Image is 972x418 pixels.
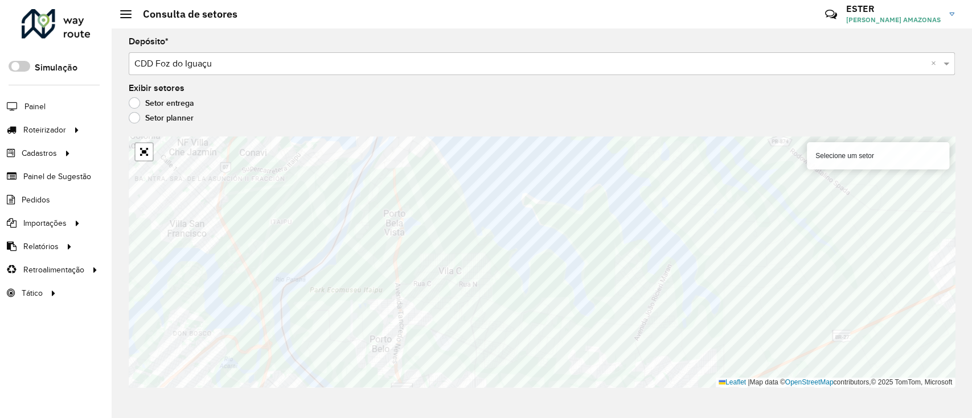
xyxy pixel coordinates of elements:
label: Setor planner [129,112,194,123]
a: Contato Rápido [819,2,843,27]
span: Importações [23,217,67,229]
label: Simulação [35,61,77,75]
span: Retroalimentação [23,264,84,276]
span: Roteirizador [23,124,66,136]
a: Abrir mapa em tela cheia [136,143,153,160]
span: Cadastros [22,147,57,159]
h3: ESTER [846,3,941,14]
span: | [748,378,749,386]
a: Leaflet [719,378,746,386]
span: Relatórios [23,241,59,253]
span: Painel de Sugestão [23,171,91,183]
span: Painel [24,101,46,113]
div: Selecione um setor [807,142,949,169]
a: OpenStreetMap [785,378,834,386]
label: Exibir setores [129,81,184,95]
span: Clear all [931,57,941,71]
label: Depósito [129,35,169,48]
label: Setor entrega [129,97,194,109]
div: Map data © contributors,© 2025 TomTom, Microsoft [716,378,955,387]
span: [PERSON_NAME] AMAZONAS [846,15,941,25]
span: Tático [22,287,43,299]
h2: Consulta de setores [132,8,237,20]
span: Pedidos [22,194,50,206]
